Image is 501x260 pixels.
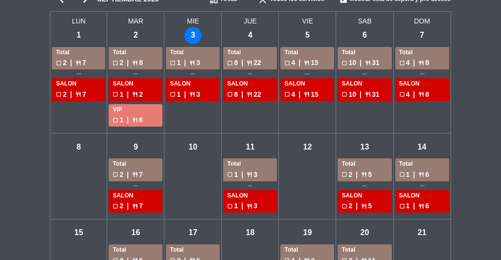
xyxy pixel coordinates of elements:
span: restaurant [361,203,367,209]
span: restaurant [418,203,424,209]
div: 2 [127,27,144,44]
div: Total [56,48,101,58]
span: restaurant [132,117,138,123]
div: 17 [184,224,202,241]
div: 19 [299,224,316,241]
span: VIE [279,12,336,27]
div: 2 7 [56,89,101,100]
span: SAB [336,12,393,27]
div: SALON [227,191,273,201]
div: SALON [399,79,445,89]
div: 20 [356,224,373,241]
span: | [241,200,243,212]
div: SALON [113,79,159,89]
div: SALON [284,79,330,89]
span: | [184,89,186,100]
div: Total [284,245,330,255]
div: 11 [242,138,259,155]
span: restaurant [418,91,424,97]
div: Total [227,48,273,58]
span: check_box_outline_blank [399,203,405,209]
span: restaurant [247,91,252,97]
span: check_box_outline_blank [227,203,233,209]
div: Total [113,245,159,255]
div: 1 6 [399,200,445,212]
div: 5 [299,27,316,44]
span: check_box_outline_blank [399,91,405,97]
span: | [127,57,129,68]
div: 1 2 [113,89,159,100]
span: | [360,57,362,68]
span: | [413,200,415,212]
span: MAR [107,12,164,27]
div: 1 3 [170,89,216,100]
span: | [70,57,72,68]
span: check_box_outline_blank [227,172,233,177]
div: 1 [70,27,87,44]
span: | [241,169,243,180]
div: Total [342,48,387,58]
span: restaurant [361,172,367,177]
div: 4 8 [399,57,445,68]
span: check_box_outline_blank [399,172,405,177]
div: 15 [70,224,87,241]
span: restaurant [75,91,81,97]
div: Total [399,48,445,58]
span: MIE [164,12,222,27]
span: restaurant [418,172,424,177]
div: 3 [184,27,202,44]
span: | [70,89,72,100]
span: | [413,57,415,68]
div: Total [342,159,387,169]
div: 8 [70,138,87,155]
div: Total [113,48,159,58]
span: JUE [222,12,279,27]
div: 1 3 [227,169,273,180]
div: 8 22 [227,57,273,68]
span: check_box_outline_blank [113,203,118,209]
div: 14 [413,138,431,155]
span: restaurant [247,203,252,209]
div: 2 7 [56,57,101,68]
div: VIP [113,105,159,115]
div: 2 7 [113,200,159,212]
span: | [413,169,415,180]
span: restaurant [75,60,81,66]
span: | [241,89,243,100]
div: 4 15 [284,89,330,100]
div: 4 [242,27,259,44]
div: 21 [413,224,431,241]
div: 6 [356,27,373,44]
span: | [360,89,362,100]
div: 10 [184,138,202,155]
div: Total [113,159,159,169]
span: LUN [50,12,107,27]
div: SALON [170,79,216,89]
div: SALON [56,79,101,89]
span: check_box_outline_blank [342,203,347,209]
span: | [356,169,358,180]
div: Total [342,245,387,255]
span: check_box_outline_blank [113,60,118,66]
span: restaurant [189,91,195,97]
div: 2 8 [113,57,159,68]
div: 13 [356,138,373,155]
div: SALON [342,79,387,89]
div: 16 [127,224,144,241]
div: Total [170,245,216,255]
div: 7 [413,27,431,44]
span: restaurant [247,172,252,177]
div: Total [399,159,445,169]
span: | [127,89,129,100]
div: 12 [299,138,316,155]
span: restaurant [132,91,138,97]
span: | [413,89,415,100]
span: check_box_outline_blank [399,60,405,66]
div: 18 [242,224,259,241]
span: restaurant [365,60,371,66]
span: check_box_outline_blank [113,172,118,177]
div: SALON [113,191,159,201]
span: DOM [394,12,451,27]
div: 4 8 [399,89,445,100]
span: restaurant [365,91,371,97]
